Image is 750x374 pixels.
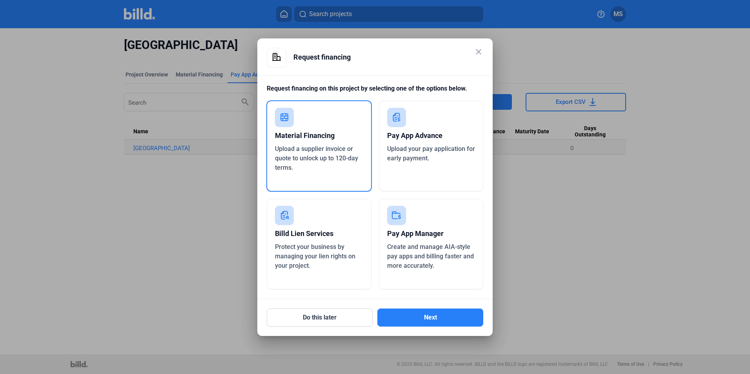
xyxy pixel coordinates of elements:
[267,84,483,101] div: Request financing on this project by selecting one of the options below.
[275,127,363,144] div: Material Financing
[474,47,483,56] mat-icon: close
[387,225,475,242] div: Pay App Manager
[293,48,483,67] div: Request financing
[377,309,483,327] button: Next
[387,145,475,162] span: Upload your pay application for early payment.
[387,243,474,269] span: Create and manage AIA-style pay apps and billing faster and more accurately.
[275,225,363,242] div: Billd Lien Services
[267,309,373,327] button: Do this later
[387,127,475,144] div: Pay App Advance
[275,145,358,171] span: Upload a supplier invoice or quote to unlock up to 120-day terms.
[275,243,355,269] span: Protect your business by managing your lien rights on your project.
